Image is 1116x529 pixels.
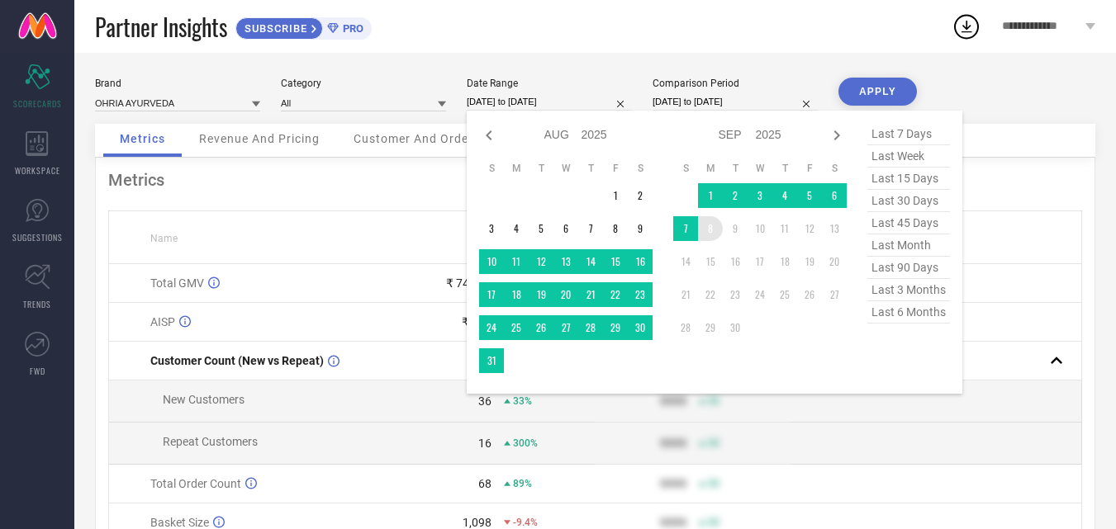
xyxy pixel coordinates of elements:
div: Comparison Period [653,78,818,89]
span: 50 [708,395,719,407]
span: last month [867,234,950,257]
span: 50 [708,437,719,449]
td: Fri Sep 26 2025 [797,282,822,307]
td: Tue Sep 16 2025 [723,249,748,274]
td: Sat Aug 23 2025 [628,282,653,307]
th: Tuesday [723,162,748,175]
div: 9999 [660,394,686,408]
td: Sat Sep 13 2025 [822,216,847,241]
span: last 7 days [867,123,950,145]
div: Brand [95,78,260,89]
td: Sun Aug 10 2025 [479,249,504,274]
th: Friday [797,162,822,175]
span: Repeat Customers [163,435,258,448]
td: Thu Aug 21 2025 [578,282,603,307]
td: Thu Aug 07 2025 [578,216,603,241]
div: ₹ 935 [462,315,492,328]
td: Sat Sep 27 2025 [822,282,847,307]
input: Select comparison period [653,93,818,111]
th: Thursday [772,162,797,175]
th: Saturday [628,162,653,175]
span: last 3 months [867,279,950,301]
span: Revenue And Pricing [199,132,320,145]
span: 50 [708,517,719,528]
span: Name [150,233,178,244]
td: Mon Aug 18 2025 [504,282,529,307]
th: Sunday [673,162,698,175]
td: Fri Sep 05 2025 [797,183,822,208]
td: Sat Aug 16 2025 [628,249,653,274]
td: Tue Sep 23 2025 [723,282,748,307]
td: Sat Aug 02 2025 [628,183,653,208]
th: Friday [603,162,628,175]
span: New Customers [163,393,245,406]
div: 1,098 [463,516,492,529]
div: 9999 [660,477,686,490]
div: 36 [478,394,492,408]
td: Wed Sep 03 2025 [748,183,772,208]
td: Sat Aug 30 2025 [628,315,653,340]
td: Tue Aug 12 2025 [529,249,553,274]
span: Total GMV [150,276,204,290]
button: APPLY [838,78,917,106]
a: SUBSCRIBEPRO [235,13,372,40]
span: Customer Count (New vs Repeat) [150,354,324,367]
div: 68 [478,477,492,490]
div: Date Range [467,78,632,89]
th: Tuesday [529,162,553,175]
td: Mon Aug 25 2025 [504,315,529,340]
td: Wed Sep 10 2025 [748,216,772,241]
td: Mon Sep 29 2025 [698,315,723,340]
td: Mon Aug 11 2025 [504,249,529,274]
td: Thu Sep 04 2025 [772,183,797,208]
td: Sun Sep 14 2025 [673,249,698,274]
td: Wed Sep 24 2025 [748,282,772,307]
span: Customer And Orders [354,132,480,145]
td: Fri Sep 19 2025 [797,249,822,274]
td: Fri Aug 01 2025 [603,183,628,208]
span: Metrics [120,132,165,145]
td: Sun Aug 03 2025 [479,216,504,241]
div: 9999 [660,516,686,529]
td: Mon Sep 22 2025 [698,282,723,307]
span: FWD [30,365,45,377]
th: Monday [698,162,723,175]
div: Metrics [108,170,1082,190]
div: Open download list [952,12,981,41]
td: Sun Sep 28 2025 [673,315,698,340]
td: Thu Sep 18 2025 [772,249,797,274]
span: 300% [513,437,538,449]
th: Monday [504,162,529,175]
td: Tue Aug 26 2025 [529,315,553,340]
td: Mon Sep 15 2025 [698,249,723,274]
div: 16 [478,437,492,450]
td: Sun Sep 07 2025 [673,216,698,241]
div: Next month [827,125,847,145]
td: Fri Aug 15 2025 [603,249,628,274]
td: Wed Sep 17 2025 [748,249,772,274]
span: last week [867,145,950,168]
td: Sat Sep 20 2025 [822,249,847,274]
th: Thursday [578,162,603,175]
td: Fri Aug 29 2025 [603,315,628,340]
td: Wed Aug 13 2025 [553,249,578,274]
span: 50 [708,478,719,489]
td: Sun Sep 21 2025 [673,282,698,307]
td: Wed Aug 27 2025 [553,315,578,340]
span: SUGGESTIONS [12,231,63,243]
span: last 90 days [867,257,950,279]
div: 9999 [660,437,686,450]
div: Previous month [479,125,499,145]
td: Tue Sep 09 2025 [723,216,748,241]
span: AISP [150,315,175,328]
td: Tue Sep 30 2025 [723,315,748,340]
span: TRENDS [23,298,51,310]
span: 89% [513,478,532,489]
td: Mon Sep 08 2025 [698,216,723,241]
td: Tue Aug 05 2025 [529,216,553,241]
td: Mon Sep 01 2025 [698,183,723,208]
td: Tue Aug 19 2025 [529,282,553,307]
td: Mon Aug 04 2025 [504,216,529,241]
td: Sun Aug 24 2025 [479,315,504,340]
td: Sat Aug 09 2025 [628,216,653,241]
